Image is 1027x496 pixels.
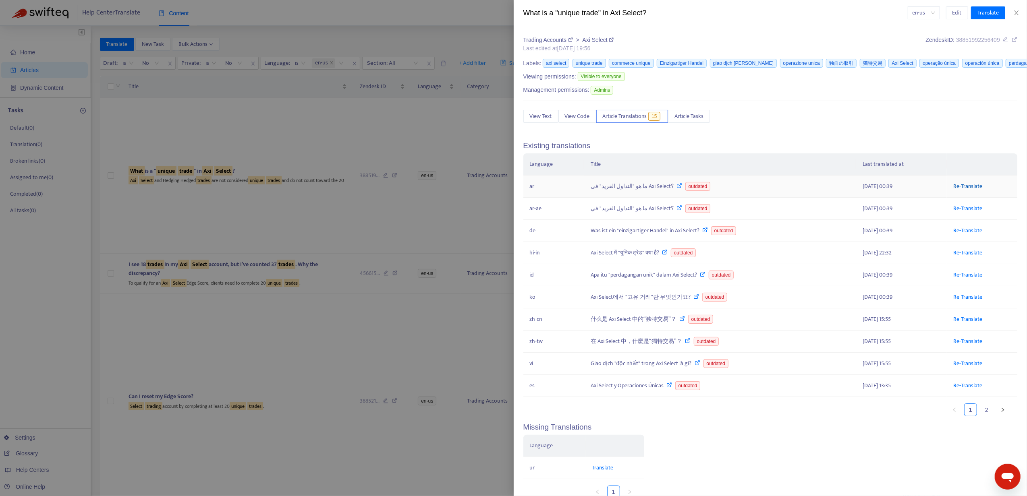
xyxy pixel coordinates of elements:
[523,8,908,19] div: What is a "unique trade" in Axi Select?
[856,176,947,198] td: [DATE] 00:39
[860,59,886,68] span: 獨特交易
[977,8,999,17] span: Translate
[685,182,711,191] span: outdated
[964,403,977,416] li: 1
[1013,10,1020,16] span: close
[685,204,711,213] span: outdated
[523,308,584,331] td: zh-cn
[888,59,916,68] span: Axi Select
[856,198,947,220] td: [DATE] 00:39
[523,72,576,81] span: Viewing permissions:
[648,112,660,121] span: 15
[856,153,947,176] th: Last translated at
[953,292,982,302] a: Re-Translate
[953,359,982,368] a: Re-Translate
[668,110,710,123] button: Article Tasks
[523,44,614,53] div: Last edited at [DATE] 19:56
[523,242,584,264] td: hi-in
[709,271,734,279] span: outdated
[523,423,1018,432] h5: Missing Translations
[591,86,613,95] span: Admins
[584,153,856,176] th: Title
[926,36,1017,53] div: Zendesk ID:
[627,490,632,494] span: right
[856,353,947,375] td: [DATE] 15:55
[523,331,584,353] td: zh-tw
[995,464,1021,490] iframe: Button to launch messaging window
[980,403,993,416] li: 2
[981,404,993,416] a: 2
[558,110,596,123] button: View Code
[953,337,982,346] a: Re-Translate
[591,381,850,390] div: Axi Select y Operaciones Únicas
[856,331,947,353] td: [DATE] 15:55
[671,248,696,257] span: outdated
[523,153,584,176] th: Language
[591,271,850,279] div: Apa itu "perdagangan unik" dalam Axi Select?
[591,248,850,257] div: Axi Select में "यूनिक ट्रेड" क्या है?
[523,375,584,397] td: es
[703,359,729,368] span: outdated
[523,264,584,286] td: id
[523,59,542,68] span: Labels:
[543,59,569,68] span: axi select
[1000,407,1005,412] span: right
[523,37,575,43] a: Trading Accounts
[591,293,850,302] div: Axi Select에서 "고유 거래"란 무엇인가요?
[946,6,968,19] button: Edit
[523,110,558,123] button: View Text
[591,337,850,346] div: 在 Axi Select 中，什麼是“獨特交易”？
[578,72,625,81] span: Visible to everyone
[856,308,947,331] td: [DATE] 15:55
[953,270,982,279] a: Re-Translate
[523,36,614,44] div: >
[826,59,857,68] span: 独自の取引
[583,37,614,43] a: Axi Select
[702,293,728,302] span: outdated
[948,403,961,416] li: Previous Page
[856,242,947,264] td: [DATE] 22:32
[523,457,585,479] td: ur
[953,381,982,390] a: Re-Translate
[996,403,1009,416] li: Next Page
[856,375,947,397] td: [DATE] 13:35
[952,8,962,17] span: Edit
[674,112,703,121] span: Article Tasks
[971,6,1005,19] button: Translate
[953,248,982,257] a: Re-Translate
[856,220,947,242] td: [DATE] 00:39
[530,112,552,121] span: View Text
[962,59,1003,68] span: operación única
[711,226,737,235] span: outdated
[523,220,584,242] td: de
[565,112,590,121] span: View Code
[856,286,947,308] td: [DATE] 00:39
[913,7,935,19] span: en-us
[952,407,957,412] span: left
[710,59,777,68] span: giao dịch [PERSON_NAME]
[996,403,1009,416] button: right
[591,182,850,191] div: ما هو "التداول الفريد" في Axi Select؟
[953,314,982,324] a: Re-Translate
[953,226,982,235] a: Re-Translate
[694,337,719,346] span: outdated
[953,204,982,213] a: Re-Translate
[657,59,707,68] span: Einzigartiger Handel
[675,381,701,390] span: outdated
[1011,9,1022,17] button: Close
[595,490,600,494] span: left
[591,204,850,213] div: ما هو "التداول الفريد" في Axi Select؟
[591,315,850,324] div: 什么是 Axi Select 中的“独特交易”？
[953,182,982,191] a: Re-Translate
[573,59,606,68] span: unique trade
[965,404,977,416] a: 1
[523,141,1018,151] h5: Existing translations
[603,112,647,121] span: Article Translations
[523,198,584,220] td: ar-ae
[609,59,654,68] span: commerce unique
[948,403,961,416] button: left
[523,286,584,308] td: ko
[591,359,850,368] div: Giao dịch "độc nhất" trong Axi Select là gì?
[592,463,613,472] a: Translate
[856,264,947,286] td: [DATE] 00:39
